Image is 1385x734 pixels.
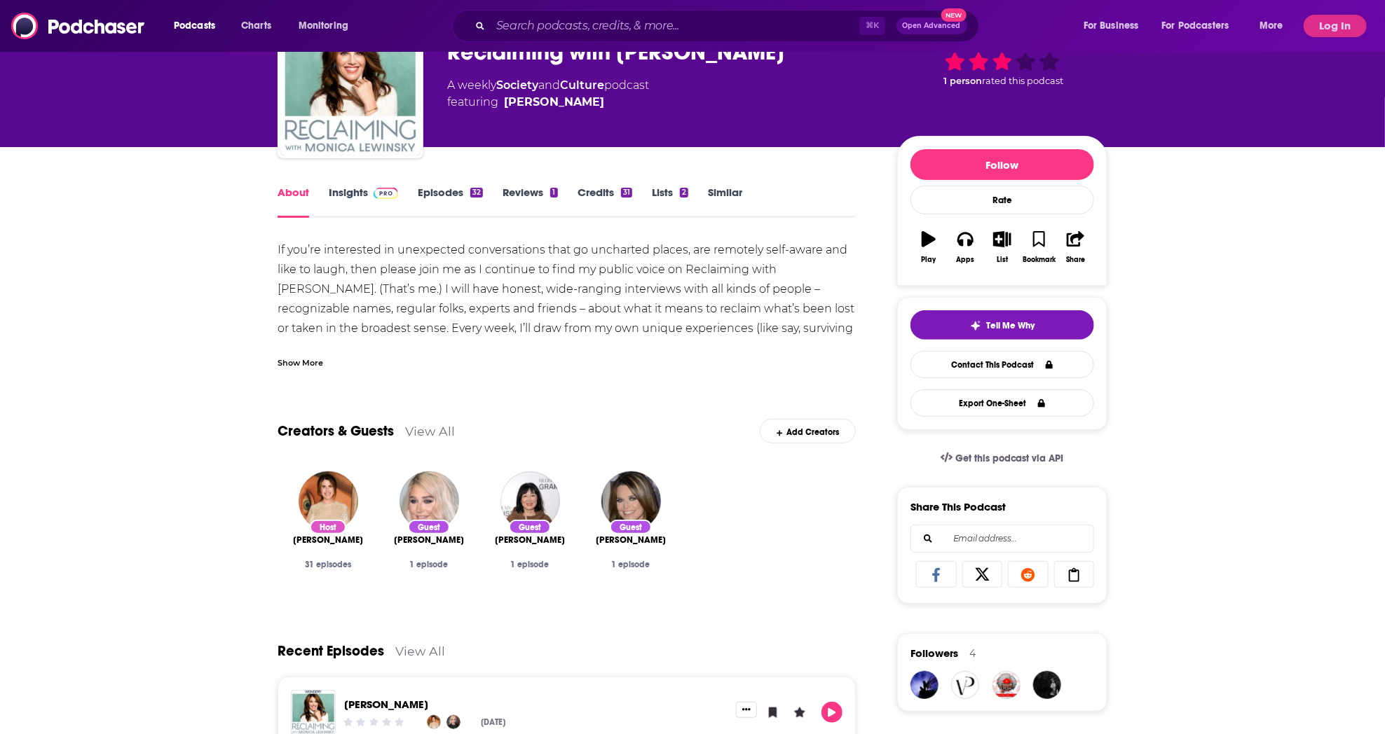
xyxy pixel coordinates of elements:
[1084,16,1139,36] span: For Business
[470,188,483,198] div: 32
[390,560,468,569] div: 1 episode
[293,534,363,546] a: Monica Lewinsky
[789,702,810,723] button: Leave a Rating
[1021,222,1057,272] button: Bookmark
[997,256,1008,264] div: List
[922,525,1082,552] input: Email address...
[174,16,215,36] span: Podcasts
[400,471,459,531] img: Kesha
[859,17,885,35] span: ⌘ K
[408,520,450,534] div: Guest
[280,15,421,155] img: Reclaiming with Monica Lewinsky
[592,560,670,569] div: 1 episode
[503,186,557,218] a: Reviews1
[299,471,358,531] a: Monica Lewinsky
[1162,16,1229,36] span: For Podcasters
[969,647,976,660] div: 4
[329,186,398,218] a: InsightsPodchaser Pro
[374,188,398,199] img: Podchaser Pro
[446,715,460,729] img: Julia Fox
[760,419,856,443] div: Add Creators
[916,561,957,588] a: Share on Facebook
[984,222,1021,272] button: List
[394,534,464,546] span: [PERSON_NAME]
[278,240,856,476] div: If you’re interested in unexpected conversations that go uncharted places, are remotely self-awar...
[299,16,348,36] span: Monitoring
[680,188,688,198] div: 2
[289,15,367,37] button: open menu
[621,188,632,198] div: 31
[405,424,455,438] a: View All
[395,644,445,658] a: View All
[11,13,146,39] img: Podchaser - Follow, Share and Rate Podcasts
[509,520,551,534] div: Guest
[278,186,309,218] a: About
[578,186,632,218] a: Credits31
[910,389,1094,417] button: Export One-Sheet
[910,186,1094,214] div: Rate
[550,188,557,198] div: 1
[897,25,1107,112] div: 1 personrated this podcast
[447,94,649,111] span: featuring
[987,320,1035,331] span: Tell Me Why
[481,717,505,727] div: [DATE]
[955,452,1064,464] span: Get this podcast via API
[164,15,233,37] button: open menu
[910,500,1006,513] h3: Share This Podcast
[1250,15,1301,37] button: open menu
[970,320,981,331] img: tell me why sparkle
[910,646,958,660] span: Followers
[910,222,947,272] button: Play
[342,717,406,728] div: Community Rating: 0 out of 5
[922,256,936,264] div: Play
[500,471,560,531] img: Margaret Cho
[910,525,1094,553] div: Search followers
[495,534,565,546] a: Margaret Cho
[1153,15,1250,37] button: open menu
[504,94,604,111] a: Monica Lewinsky
[992,671,1021,699] a: CaronaTea
[910,671,939,699] img: Faelz
[708,186,742,218] a: Similar
[1058,222,1094,272] button: Share
[496,78,538,92] a: Society
[821,702,842,723] button: Play
[957,256,975,264] div: Apps
[910,310,1094,340] button: tell me why sparkleTell Me Why
[491,15,859,37] input: Search podcasts, credits, & more...
[601,471,661,531] img: Savannah Guthrie
[736,702,757,717] button: Show More Button
[1033,671,1061,699] img: Neerdowell
[951,671,979,699] img: VivicaPartners
[495,534,565,546] span: [PERSON_NAME]
[1054,561,1095,588] a: Copy Link
[427,715,441,729] img: Monica Lewinsky
[1074,15,1157,37] button: open menu
[903,22,961,29] span: Open Advanced
[310,520,346,534] div: Host
[232,15,280,37] a: Charts
[982,76,1063,86] span: rated this podcast
[1023,256,1056,264] div: Bookmark
[1066,256,1085,264] div: Share
[1260,16,1283,36] span: More
[929,441,1075,476] a: Get this podcast via API
[394,534,464,546] a: Kesha
[447,77,649,111] div: A weekly podcast
[241,16,271,36] span: Charts
[652,186,688,218] a: Lists2
[962,561,1003,588] a: Share on X/Twitter
[289,560,367,569] div: 31 episodes
[491,560,569,569] div: 1 episode
[763,702,784,723] button: Bookmark Episode
[418,186,483,218] a: Episodes32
